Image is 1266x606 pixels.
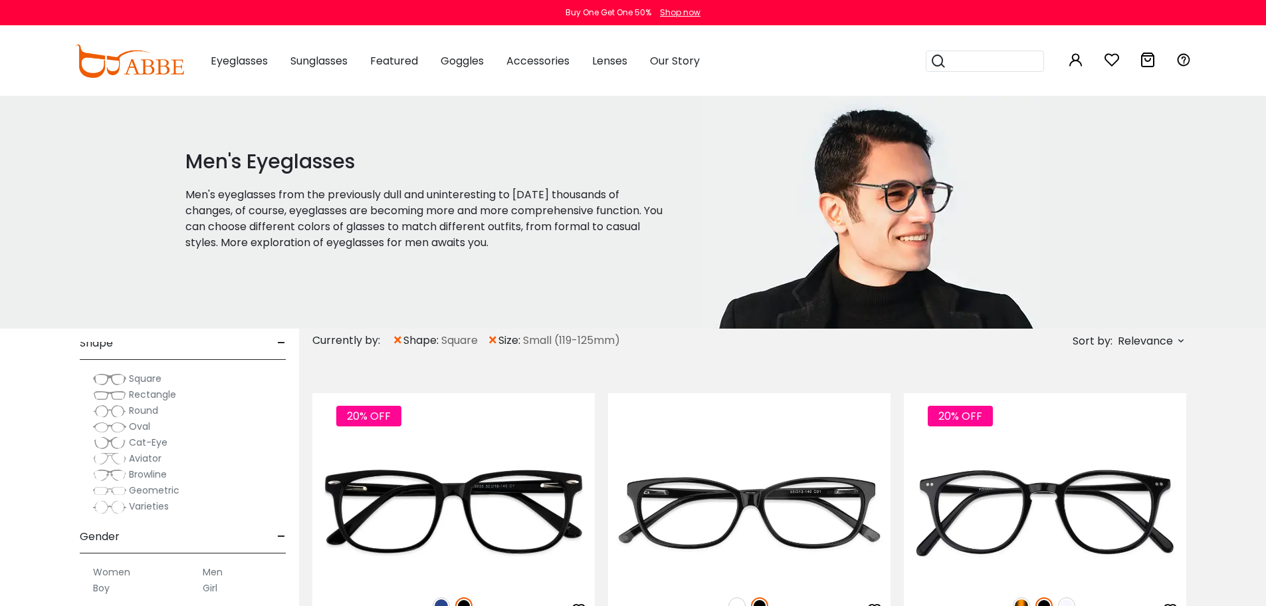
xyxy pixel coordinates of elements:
[336,406,401,426] span: 20% OFF
[185,187,669,251] p: Men's eyeglasses from the previously dull and uninteresting to [DATE] thousands of changes, of co...
[660,7,700,19] div: Shop now
[80,327,113,359] span: Shape
[523,333,620,349] span: Small (119-125mm)
[185,150,669,174] h1: Men's Eyeglasses
[312,441,595,583] img: Black Christy - Acetate ,Universal Bridge Fit
[129,388,176,401] span: Rectangle
[93,500,126,514] img: Varieties.png
[129,500,169,513] span: Varieties
[290,53,348,69] span: Sunglasses
[129,452,161,465] span: Aviator
[904,441,1186,583] img: Black Venus - Acetate ,Universal Bridge Fit
[277,327,286,359] span: -
[129,436,167,449] span: Cat-Eye
[93,484,126,498] img: Geometric.png
[129,420,150,433] span: Oval
[441,333,478,349] span: Square
[129,372,161,385] span: Square
[702,96,1039,329] img: men's eyeglasses
[80,521,120,553] span: Gender
[211,53,268,69] span: Eyeglasses
[93,388,126,402] img: Rectangle.png
[592,53,627,69] span: Lenses
[93,373,126,386] img: Square.png
[498,333,523,349] span: size:
[129,404,158,417] span: Round
[93,468,126,482] img: Browline.png
[506,53,570,69] span: Accessories
[1118,329,1173,353] span: Relevance
[75,45,184,78] img: abbeglasses.com
[370,53,418,69] span: Featured
[487,329,498,353] span: ×
[129,484,179,497] span: Geometric
[93,580,110,596] label: Boy
[93,404,126,418] img: Round.png
[392,329,403,353] span: ×
[203,564,223,580] label: Men
[403,333,441,349] span: shape:
[312,329,392,353] div: Currently by:
[93,436,126,450] img: Cat-Eye.png
[928,406,993,426] span: 20% OFF
[129,468,167,481] span: Browline
[566,7,651,19] div: Buy One Get One 50%
[93,420,126,434] img: Oval.png
[608,441,891,583] img: Black Cyprus - Acetate ,Universal Bridge Fit
[650,53,700,69] span: Our Story
[93,564,130,580] label: Women
[441,53,484,69] span: Goggles
[93,452,126,466] img: Aviator.png
[1073,333,1112,349] span: Sort by:
[203,580,217,596] label: Girl
[653,7,700,18] a: Shop now
[277,521,286,553] span: -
